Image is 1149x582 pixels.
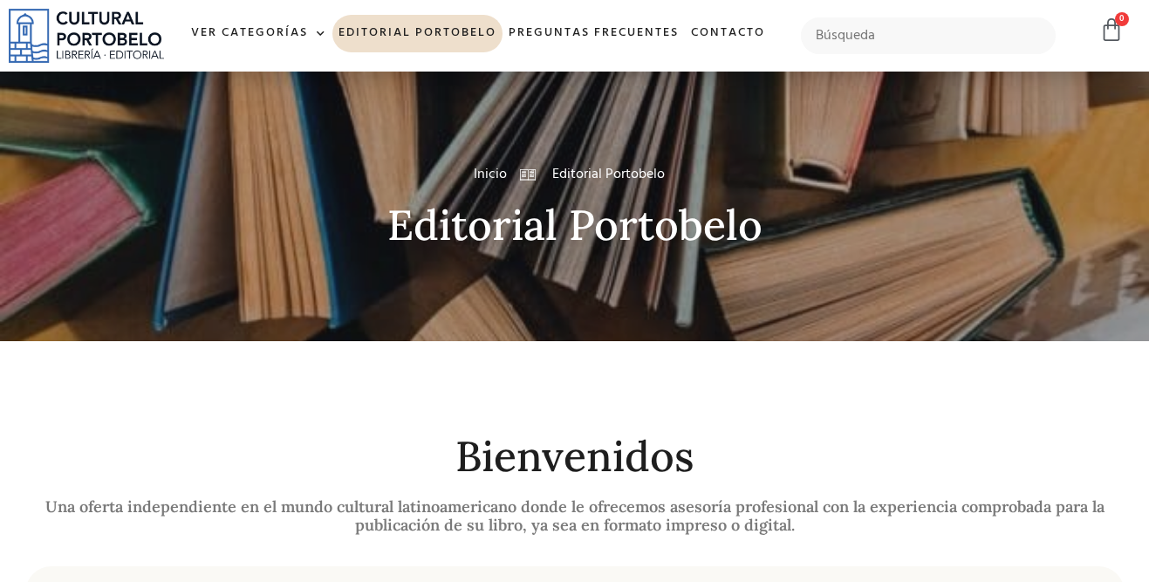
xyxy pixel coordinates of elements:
h2: Editorial Portobelo [25,202,1125,249]
a: Inicio [474,164,507,185]
span: 0 [1115,12,1129,26]
a: Preguntas frecuentes [503,15,685,52]
span: Editorial Portobelo [548,164,665,185]
a: Contacto [685,15,771,52]
a: Ver Categorías [185,15,332,52]
a: Editorial Portobelo [332,15,503,52]
h2: Una oferta independiente en el mundo cultural latinoamericano donde le ofrecemos asesoría profesi... [25,497,1125,535]
input: Búsqueda [801,17,1056,54]
h2: Bienvenidos [25,434,1125,480]
a: 0 [1099,17,1124,43]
